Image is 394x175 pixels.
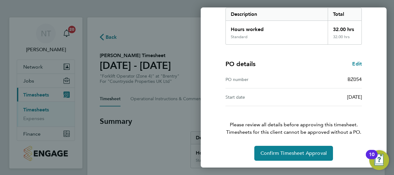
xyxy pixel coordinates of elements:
[218,106,369,136] p: Please review all details before approving this timesheet.
[328,34,362,44] div: 32.00 hrs
[369,155,374,163] div: 10
[225,60,256,68] h4: PO details
[225,8,362,45] div: Summary of 25 - 31 Aug 2025
[225,76,294,83] div: PO number
[254,146,333,161] button: Confirm Timesheet Approval
[328,8,362,20] div: Total
[369,150,389,170] button: Open Resource Center, 10 new notifications
[218,128,369,136] span: Timesheets for this client cannot be approved without a PO.
[231,34,247,39] div: Standard
[226,8,328,20] div: Description
[328,21,362,34] div: 32.00 hrs
[352,60,362,68] a: Edit
[260,150,327,156] span: Confirm Timesheet Approval
[294,93,362,101] div: [DATE]
[225,93,294,101] div: Start date
[352,61,362,67] span: Edit
[226,21,328,34] div: Hours worked
[348,76,362,82] span: BZ054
